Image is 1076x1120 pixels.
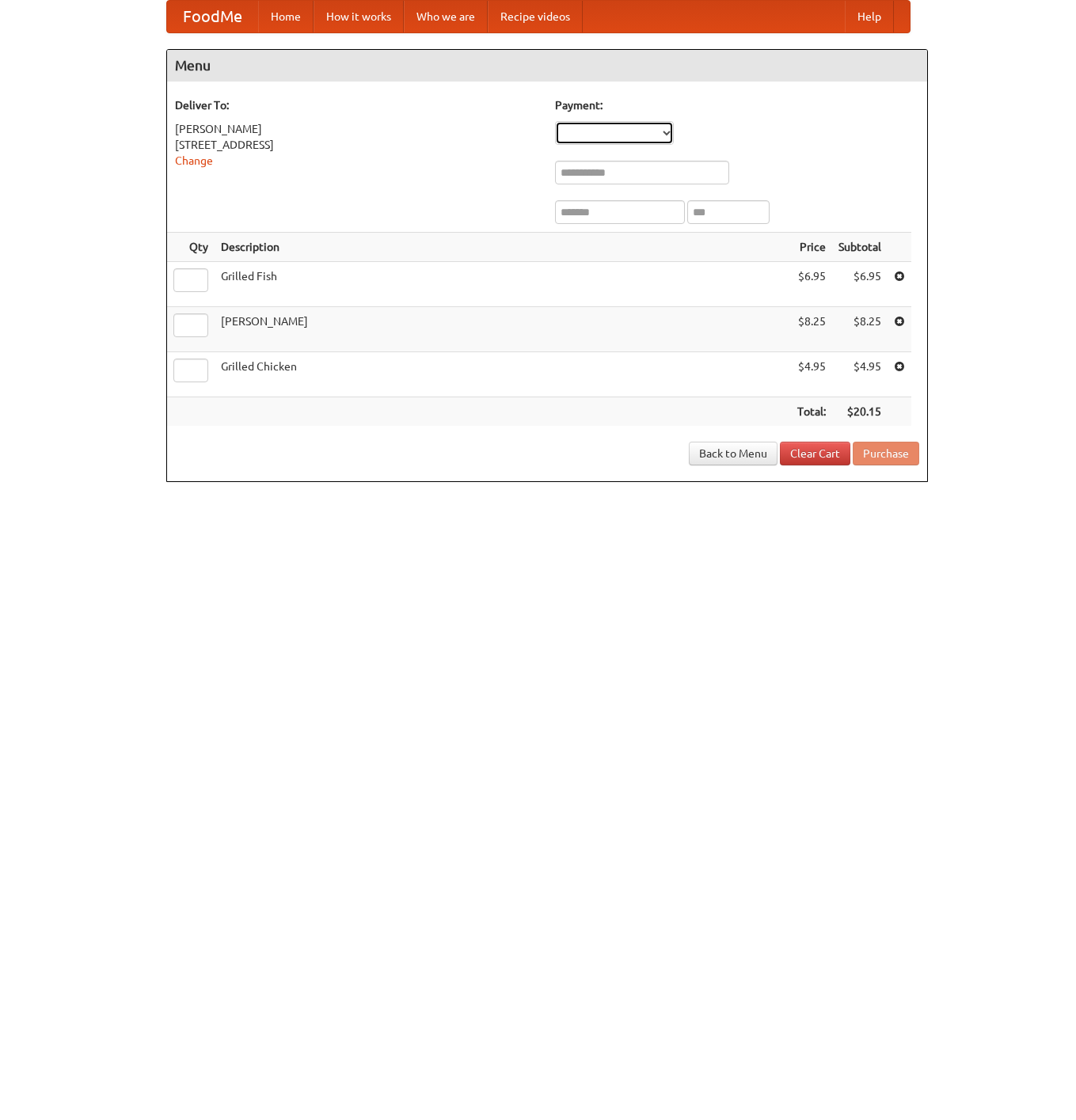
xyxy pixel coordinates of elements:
a: Change [175,154,213,167]
a: FoodMe [167,1,258,32]
h5: Deliver To: [175,97,539,113]
a: How it works [314,1,404,32]
th: Total: [791,397,832,427]
th: $20.15 [832,397,888,427]
a: Back to Menu [689,442,778,465]
button: Purchase [853,442,919,465]
td: Grilled Fish [215,262,791,307]
td: $6.95 [791,262,832,307]
a: Clear Cart [780,442,850,465]
td: $8.25 [791,307,832,352]
td: Grilled Chicken [215,352,791,397]
td: $4.95 [832,352,888,397]
th: Description [215,233,791,262]
td: [PERSON_NAME] [215,307,791,352]
td: $6.95 [832,262,888,307]
a: Home [258,1,314,32]
div: [PERSON_NAME] [175,121,539,137]
h5: Payment: [555,97,919,113]
h4: Menu [167,50,927,82]
div: [STREET_ADDRESS] [175,137,539,153]
th: Price [791,233,832,262]
th: Subtotal [832,233,888,262]
th: Qty [167,233,215,262]
a: Help [845,1,894,32]
a: Recipe videos [488,1,583,32]
a: Who we are [404,1,488,32]
td: $8.25 [832,307,888,352]
td: $4.95 [791,352,832,397]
